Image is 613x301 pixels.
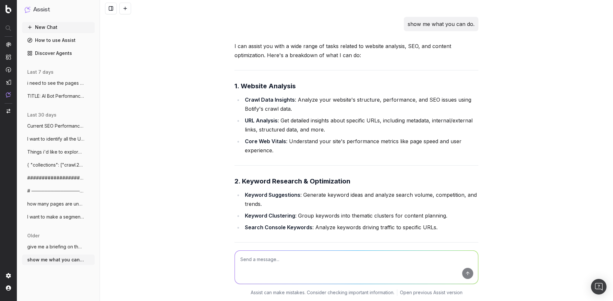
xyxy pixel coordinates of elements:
[27,80,84,86] span: i need to see the pages that exist in th
[22,160,95,170] button: { "collections": ["crawl.20250729","se
[27,214,84,220] span: I want to make a segment and or filter a
[243,137,478,155] li: : Understand your site's performance metrics like page speed and user experience.
[245,138,286,144] strong: Core Web Vitals
[234,42,478,60] p: I can assist you with a wide range of tasks related to website analysis, SEO, and content optimiz...
[27,244,84,250] span: give me a briefing on the latest crawl?
[245,212,295,219] strong: Keyword Clustering
[243,190,478,208] li: : Generate keyword ideas and analyze search volume, competition, and trends.
[25,6,30,13] img: Assist
[27,188,84,194] span: # ──────────────────────────────────────
[22,91,95,101] button: TITLE: AI Bot Performance & Tech SEO Hea
[22,199,95,209] button: how many pages are under the /case-studi
[234,177,350,185] strong: 2. Keyword Research & Optimization
[22,173,95,183] button: ########################################
[27,162,84,168] span: { "collections": ["crawl.20250729","se
[6,273,11,278] img: Setting
[400,289,463,296] a: Open previous Assist version
[6,285,11,291] img: My account
[22,186,95,196] button: # ──────────────────────────────────────
[22,134,95,144] button: I want to identify all the URLs that are
[6,92,11,97] img: Assist
[6,54,11,60] img: Intelligence
[234,82,296,90] strong: 1. Website Analysis
[22,22,95,32] button: New Chat
[27,175,84,181] span: ########################################
[591,279,607,295] div: Open Intercom Messenger
[245,117,278,124] strong: URL Analysis
[27,123,84,129] span: Current SEO Performance for all of the p
[33,5,50,14] h1: Assist
[27,201,84,207] span: how many pages are under the /case-studi
[245,96,295,103] strong: Crawl Data Insights
[6,67,11,72] img: Activation
[6,109,10,113] img: Switch project
[27,232,40,239] span: older
[243,116,478,134] li: : Get detailed insights about specific URLs, including metadata, internal/external links, structu...
[27,136,84,142] span: I want to identify all the URLs that are
[22,147,95,157] button: Things i'd like to explore: - content f
[6,5,11,13] img: Botify logo
[22,121,95,131] button: Current SEO Performance for all of the p
[27,257,84,263] span: show me what you can do.
[243,211,478,220] li: : Group keywords into thematic clusters for content planning.
[22,212,95,222] button: I want to make a segment and or filter a
[6,80,11,85] img: Studio
[22,35,95,45] a: How to use Assist
[243,223,478,232] li: : Analyze keywords driving traffic to specific URLs.
[243,95,478,113] li: : Analyze your website's structure, performance, and SEO issues using Botify's crawl data.
[6,42,11,47] img: Analytics
[27,112,56,118] span: last 30 days
[27,149,84,155] span: Things i'd like to explore: - content f
[27,93,84,99] span: TITLE: AI Bot Performance & Tech SEO Hea
[251,289,394,296] p: Assist can make mistakes. Consider checking important information.
[25,5,92,14] button: Assist
[22,48,95,58] a: Discover Agents
[245,192,300,198] strong: Keyword Suggestions
[22,255,95,265] button: show me what you can do.
[27,69,54,75] span: last 7 days
[22,242,95,252] button: give me a briefing on the latest crawl?
[245,224,312,231] strong: Search Console Keywords
[22,78,95,88] button: i need to see the pages that exist in th
[408,19,475,29] p: show me what you can do.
